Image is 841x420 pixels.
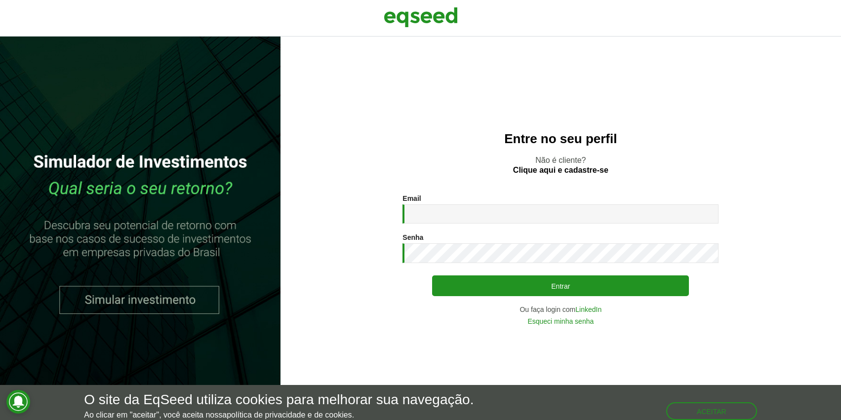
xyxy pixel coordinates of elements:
a: LinkedIn [575,306,601,313]
p: Não é cliente? [300,155,821,174]
div: Ou faça login com [402,306,719,313]
p: Ao clicar em "aceitar", você aceita nossa . [84,410,474,420]
a: Clique aqui e cadastre-se [513,166,608,174]
h2: Entre no seu perfil [300,132,821,146]
label: Email [402,195,421,202]
label: Senha [402,234,423,241]
button: Entrar [432,275,689,296]
h5: O site da EqSeed utiliza cookies para melhorar sua navegação. [84,392,474,408]
img: EqSeed Logo [384,5,458,30]
a: política de privacidade e de cookies [227,411,352,419]
button: Aceitar [666,402,757,420]
a: Esqueci minha senha [527,318,594,325]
